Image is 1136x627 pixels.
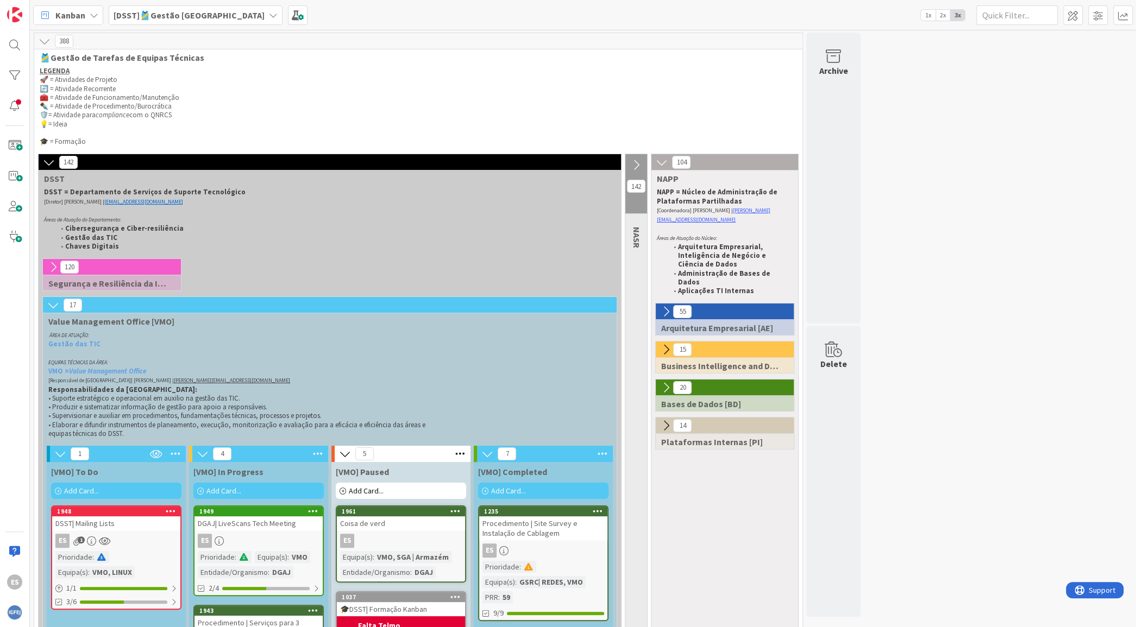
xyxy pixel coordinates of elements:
[340,566,410,578] div: Entidade/Organismo
[479,516,607,540] div: Procedimento | Site Survey e Instalação de Cablagem
[114,10,265,21] b: [DSST]🎽Gestão [GEOGRAPHIC_DATA]
[657,173,784,184] span: NAPP
[340,534,354,548] div: ES
[657,207,733,214] span: [Coordenadora] [PERSON_NAME] |
[482,543,497,558] div: ES
[48,411,322,420] span: • Supervisionar e auxiliar em procedimentos, fundamentações técnicas, processos e projetos.
[48,377,174,384] span: [Responsável de [GEOGRAPHIC_DATA]] [PERSON_NAME] |
[479,543,607,558] div: ES
[64,299,82,312] span: 17
[819,64,848,77] div: Archive
[289,551,310,563] div: VMO
[269,566,293,578] div: DGAJ
[337,592,465,602] div: 1037
[936,10,950,21] span: 2x
[337,534,465,548] div: ES
[337,516,465,530] div: Coisa de verd
[673,419,692,432] span: 14
[199,508,323,515] div: 1949
[48,429,124,438] span: equipas técnicas do DSST.
[48,385,197,394] strong: Responsabilidades da [GEOGRAPHIC_DATA]:
[627,180,645,193] span: 142
[90,566,135,578] div: VMO, LINUX
[64,486,99,496] span: Add Card...
[342,593,465,601] div: 1037
[337,506,465,530] div: 1961Coisa de verd
[373,551,374,563] span: :
[661,436,780,447] span: Plataformas Internas [PI]
[59,156,78,169] span: 142
[40,120,797,129] p: 💡= Ideia
[44,187,246,197] strong: DSST = Departamento de Serviços de Suporte Tecnológico
[209,582,219,594] span: 2/4
[412,566,436,578] div: DGAJ
[661,398,780,409] span: Bases de Dados [BD]
[44,198,104,205] span: [Diretor] [PERSON_NAME] |
[340,551,373,563] div: Equipa(s)
[48,394,240,403] span: • Suporte estratégico e operacional em auxilio na gestão das TIC.
[198,551,235,563] div: Prioridade
[48,339,101,349] strong: Gestão das TIC
[55,35,73,48] span: 388
[976,5,1058,25] input: Quick Filter...
[678,269,772,287] strong: Administração de Bases de Dados
[355,447,374,460] span: 5
[52,506,180,516] div: 1948
[48,316,603,327] span: Value Management Office [VMO]
[7,605,22,620] img: avatar
[174,377,290,384] a: [PERSON_NAME][EMAIL_ADDRESS][DOMAIN_NAME]
[921,10,936,21] span: 1x
[198,534,212,548] div: ES
[40,85,797,93] p: 🔄 = Atividade Recorrente
[661,360,780,371] span: Business Intelligence and Data Science [BI]
[51,466,98,477] span: [VMO] To Do
[48,366,146,376] strong: VMO =
[268,566,269,578] span: :
[517,576,586,588] div: GSRC| REDES, VMO
[337,602,465,616] div: 🎓DSST| Formação Kanban
[194,534,323,548] div: ES
[661,322,780,333] span: Arquitetura Empresarial [AE]
[55,534,70,548] div: ES
[479,506,607,540] div: 1235Procedimento | Site Survey e Instalação de Cablagem
[69,366,146,376] em: Value Management Office
[49,332,89,339] em: ÁREA DE ATUAÇÃO:
[40,75,797,84] p: 🚀 = Atividades de Projeto
[52,506,180,530] div: 1948DSST| Mailing Lists
[198,566,268,578] div: Entidade/Organismo
[255,551,287,563] div: Equipa(s)
[672,156,691,169] span: 104
[950,10,965,21] span: 3x
[40,93,797,102] p: 🧰 = Atividade de Funcionamento/Manutenção
[500,591,513,603] div: 59
[678,242,768,269] strong: Arquitetura Empresarial, Inteligência de Negócio e Ciência de Dados
[194,606,323,616] div: 1943
[40,66,70,75] u: LEGENDA
[66,582,77,594] span: 1 / 1
[96,110,129,119] em: compliance
[498,591,500,603] span: :
[55,566,88,578] div: Equipa(s)
[479,506,607,516] div: 1235
[104,198,183,205] a: [EMAIL_ADDRESS][DOMAIN_NAME]
[673,305,692,318] span: 55
[44,216,121,223] em: Áreas de Atuação do Departamento:
[519,561,521,573] span: :
[484,508,607,515] div: 1235
[235,551,236,563] span: :
[673,343,692,356] span: 15
[48,402,267,411] span: • Produzir e sistematizar informação de gestão para apoio a responsáveis.
[71,447,89,460] span: 1
[48,420,425,429] span: • Elaborar e difundir instrumentos de planeamento, execução, monitorização e avaliação para a efi...
[657,187,779,205] strong: NAPP = Núcleo de Administração de Plataformas Partilhadas
[337,506,465,516] div: 1961
[336,466,389,477] span: [VMO] Paused
[374,551,451,563] div: VMO, SGA | Armazém
[48,278,167,289] span: Segurança e Resiliência da Informação [SRI]
[65,242,119,251] strong: Chaves Digitais
[678,286,754,295] strong: Aplicações TI Internas
[23,2,49,15] span: Support
[482,576,515,588] div: Equipa(s)
[40,52,789,63] span: 🎽Gestão de Tarefas de Equipas Técnicas
[60,261,79,274] span: 120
